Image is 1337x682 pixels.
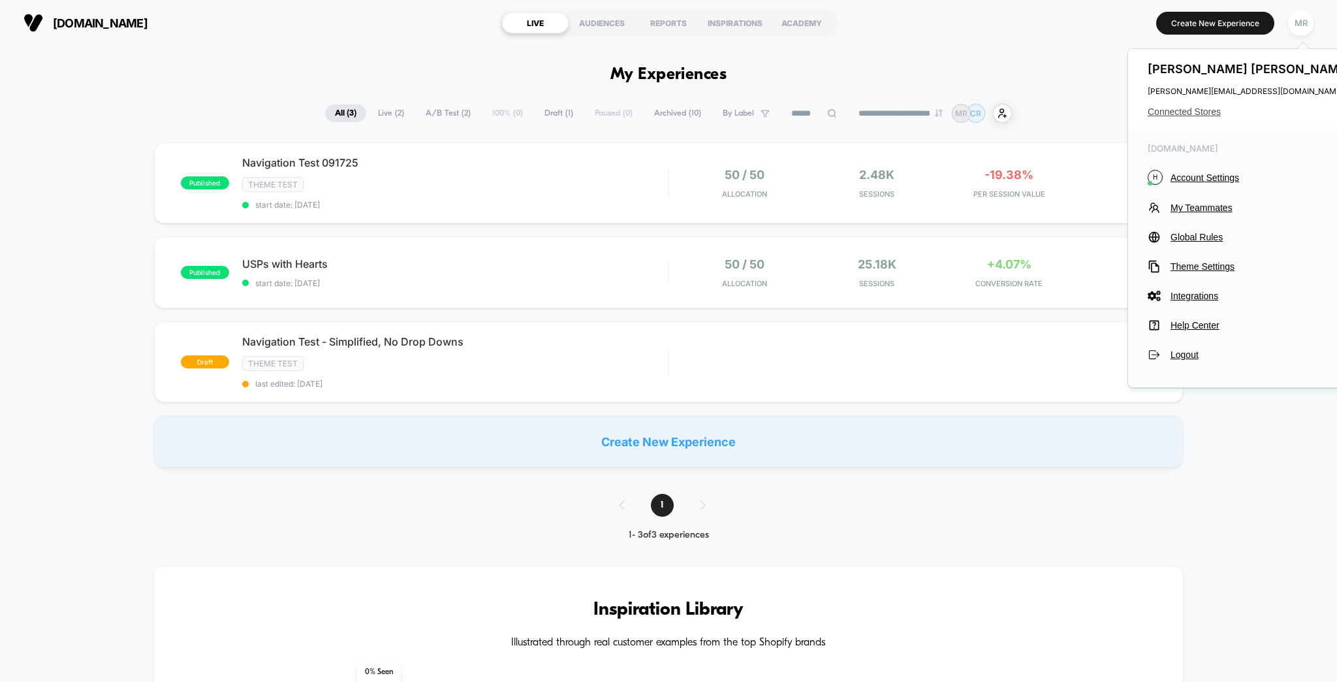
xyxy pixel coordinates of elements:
h1: My Experiences [610,65,727,84]
span: Sessions [814,189,940,199]
span: 2.48k [859,168,894,182]
span: Theme Test [242,356,304,371]
div: LIVE [502,12,569,33]
div: AUDIENCES [569,12,635,33]
button: Create New Experience [1156,12,1274,35]
span: 1 [651,494,674,517]
span: A/B Test ( 2 ) [416,105,480,122]
button: [DOMAIN_NAME] [20,12,151,33]
span: [DOMAIN_NAME] [53,16,148,30]
img: Visually logo [24,13,43,33]
p: CR [970,108,981,118]
span: All ( 3 ) [325,105,366,122]
span: start date: [DATE] [242,278,668,288]
span: 50 / 50 [725,257,764,271]
span: PER SESSION VALUE [947,189,1073,199]
span: Draft ( 1 ) [535,105,583,122]
img: end [935,109,943,117]
div: MR [1288,10,1313,36]
span: 25.18k [858,257,896,271]
span: -19.38% [984,168,1033,182]
span: Archived ( 10 ) [644,105,711,122]
button: MR [1284,10,1317,37]
span: published [181,266,229,279]
h3: Inspiration Library [193,600,1144,621]
span: 0 % Seen [357,662,401,682]
span: last edited: [DATE] [242,379,668,389]
span: published [181,176,229,189]
i: H [1148,170,1163,185]
h4: Illustrated through real customer examples from the top Shopify brands [193,637,1144,649]
div: REPORTS [635,12,702,33]
span: Sessions [814,279,940,288]
span: start date: [DATE] [242,200,668,210]
span: draft [181,355,229,368]
span: Navigation Test - Simplified, No Drop Downs [242,335,668,348]
span: Theme Test [242,177,304,192]
div: INSPIRATIONS [702,12,768,33]
div: 1 - 3 of 3 experiences [606,530,732,541]
span: 50 / 50 [725,168,764,182]
span: Navigation Test 091725 [242,156,668,169]
span: Live ( 2 ) [368,105,414,122]
div: Create New Experience [154,415,1184,468]
div: ACADEMY [768,12,835,33]
span: Allocation [722,189,767,199]
span: Allocation [722,279,767,288]
span: CONVERSION RATE [947,279,1073,288]
span: +4.07% [987,257,1031,271]
span: USPs with Hearts [242,257,668,270]
p: MR [955,108,967,118]
span: By Label [723,108,754,118]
